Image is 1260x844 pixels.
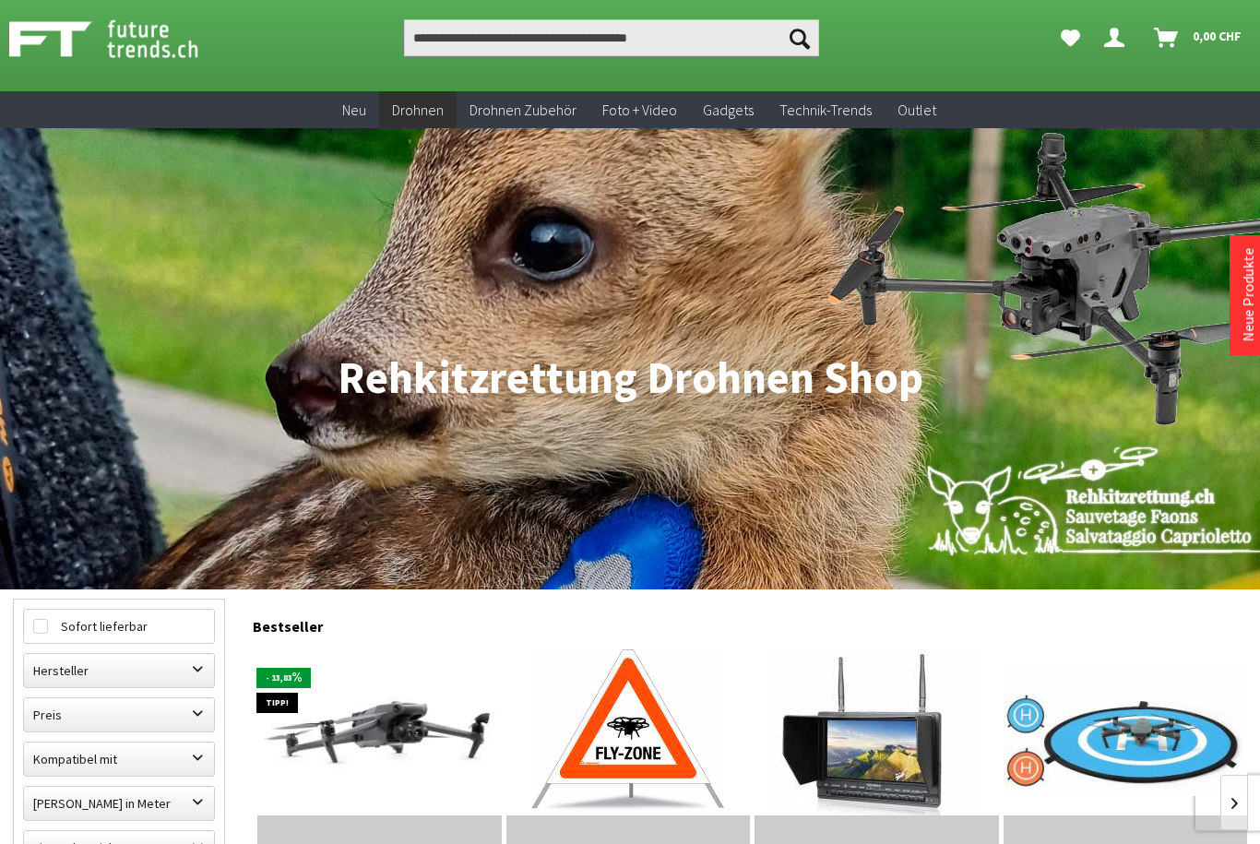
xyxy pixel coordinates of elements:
a: Meine Favoriten [1052,20,1089,57]
h1: Rehkitzrettung Drohnen Shop [13,356,1247,402]
a: Outlet [885,92,949,130]
span: Drohnen Zubehör [470,101,577,120]
label: Sofort lieferbar [24,611,214,644]
span: Technik-Trends [779,101,872,120]
a: Technik-Trends [767,92,885,130]
button: Suchen [780,20,819,57]
span: Drohnen [392,101,444,120]
span: Outlet [897,101,936,120]
label: Hersteller [24,655,214,688]
label: Kompatibel mit [24,743,214,777]
label: Maximale Flughöhe in Meter [24,788,214,821]
a: Warenkorb [1147,20,1251,57]
a: Gadgets [690,92,767,130]
a: Foto + Video [589,92,690,130]
a: Neu [329,92,379,130]
span: Foto + Video [602,101,677,120]
div: Bestseller [253,600,1247,646]
img: Shop Futuretrends - zur Startseite wechseln [9,17,239,63]
a: Neue Produkte [1239,248,1257,342]
a: Dein Konto [1097,20,1139,57]
span: Gadgets [703,101,754,120]
a: Drohnen [379,92,457,130]
img: Landing Pad für Drohnen Ø 110cm [1004,670,1247,797]
img: DJI Mavic 3 Enterprise Thermal M3T EU/C2 [257,657,501,810]
label: Preis [24,699,214,732]
img: Triopan - Faltsignal 60cm - für Drohnenpiloten [531,650,724,816]
img: Feelworld FPV-Monitor FPV-733 [773,650,981,816]
span: 0,00 CHF [1193,22,1242,52]
input: Produkt, Marke, Kategorie, EAN, Artikelnummer… [404,20,818,57]
a: Drohnen Zubehör [457,92,589,130]
span: Neu [342,101,366,120]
